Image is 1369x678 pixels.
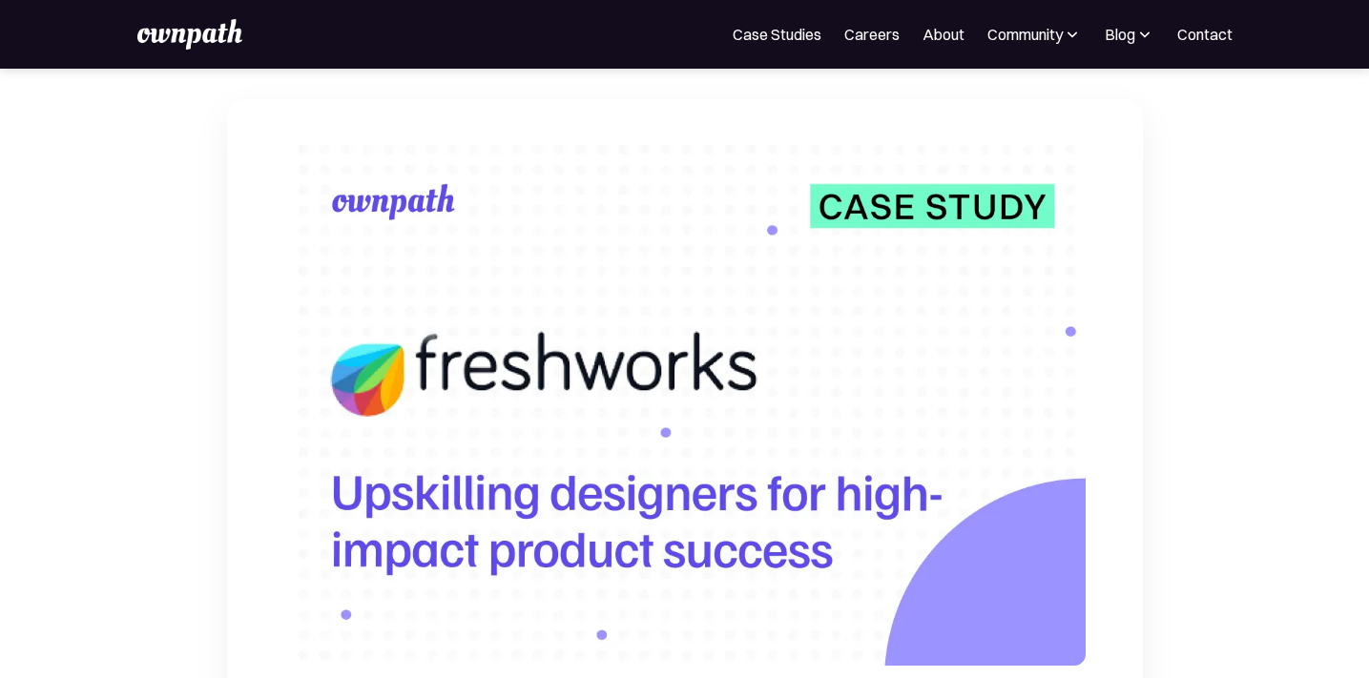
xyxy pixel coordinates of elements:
[987,23,1063,46] div: Community
[1177,23,1233,46] a: Contact
[1105,23,1154,46] div: Blog
[987,23,1082,46] div: Community
[923,23,965,46] a: About
[284,145,1086,666] img: Upskilling designers for high-impact product success
[733,23,821,46] a: Case Studies
[1105,23,1135,46] div: Blog
[844,23,900,46] a: Careers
